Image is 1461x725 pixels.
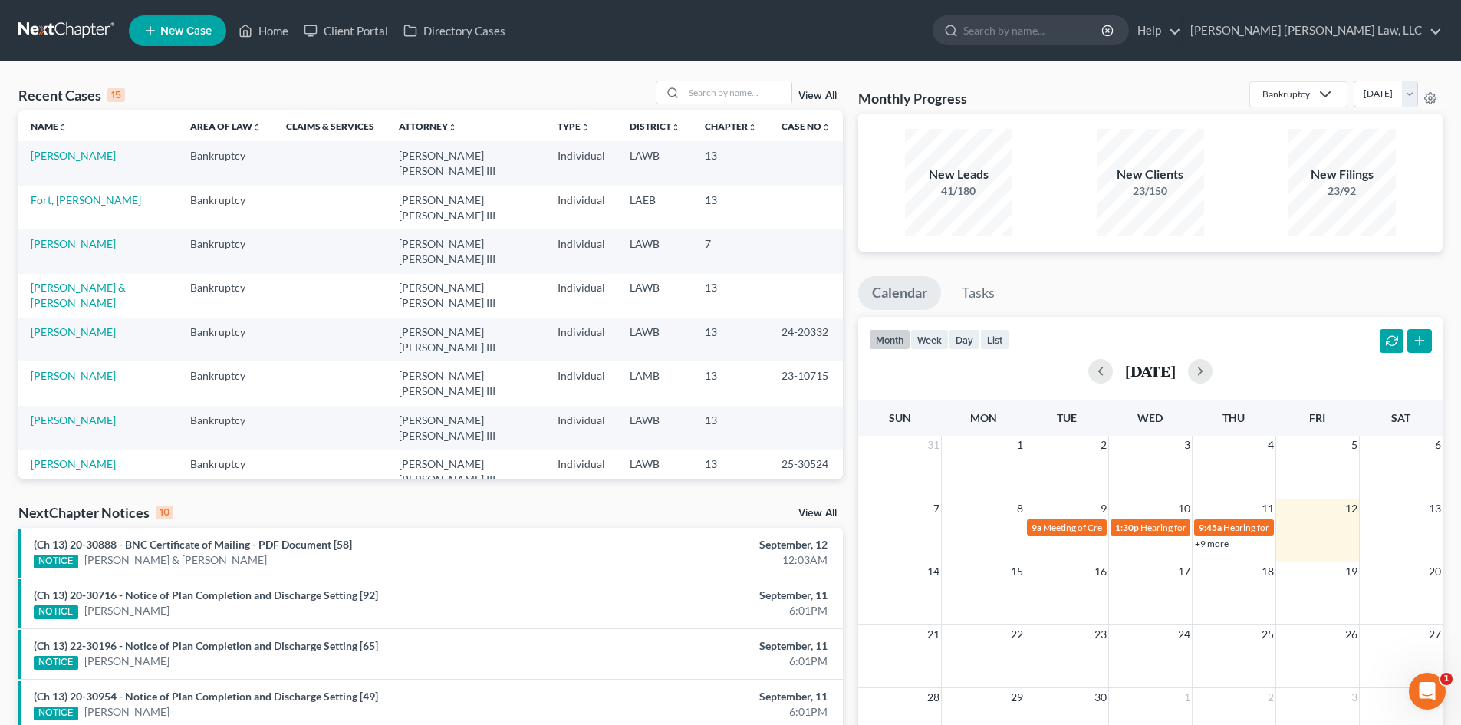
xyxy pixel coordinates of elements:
[1125,363,1176,379] h2: [DATE]
[858,276,941,310] a: Calendar
[545,361,617,405] td: Individual
[178,141,274,185] td: Bankruptcy
[926,688,941,707] span: 28
[178,186,274,229] td: Bankruptcy
[798,91,837,101] a: View All
[31,193,141,206] a: Fort, [PERSON_NAME]
[1433,436,1443,454] span: 6
[693,318,769,361] td: 13
[769,361,843,405] td: 23-10715
[769,450,843,493] td: 25-30524
[31,457,116,470] a: [PERSON_NAME]
[980,329,1009,350] button: list
[387,141,545,185] td: [PERSON_NAME] [PERSON_NAME] III
[31,237,116,250] a: [PERSON_NAME]
[573,552,828,568] div: 12:03AM
[1427,625,1443,644] span: 27
[889,411,911,424] span: Sun
[1176,499,1192,518] span: 10
[1427,499,1443,518] span: 13
[252,123,262,132] i: unfold_more
[617,406,693,450] td: LAWB
[573,588,828,603] div: September, 11
[545,141,617,185] td: Individual
[1266,436,1275,454] span: 4
[274,110,387,141] th: Claims & Services
[932,499,941,518] span: 7
[387,229,545,273] td: [PERSON_NAME] [PERSON_NAME] III
[387,361,545,405] td: [PERSON_NAME] [PERSON_NAME] III
[31,149,116,162] a: [PERSON_NAME]
[545,186,617,229] td: Individual
[399,120,457,132] a: Attorneyunfold_more
[1183,17,1442,44] a: [PERSON_NAME] [PERSON_NAME] Law, LLC
[31,369,116,382] a: [PERSON_NAME]
[970,411,997,424] span: Mon
[617,361,693,405] td: LAMB
[1288,166,1396,183] div: New Filings
[926,436,941,454] span: 31
[387,450,545,493] td: [PERSON_NAME] [PERSON_NAME] III
[573,537,828,552] div: September, 12
[821,123,831,132] i: unfold_more
[573,689,828,704] div: September, 11
[1262,87,1310,101] div: Bankruptcy
[190,120,262,132] a: Area of Lawunfold_more
[1183,688,1192,707] span: 1
[926,625,941,644] span: 21
[963,16,1104,44] input: Search by name...
[34,707,78,720] div: NOTICE
[948,276,1009,310] a: Tasks
[1222,411,1245,424] span: Thu
[1130,17,1181,44] a: Help
[31,120,67,132] a: Nameunfold_more
[178,318,274,361] td: Bankruptcy
[1009,688,1025,707] span: 29
[1260,562,1275,581] span: 18
[671,123,680,132] i: unfold_more
[1183,436,1192,454] span: 3
[84,654,169,669] a: [PERSON_NAME]
[617,229,693,273] td: LAWB
[1195,538,1229,549] a: +9 more
[798,508,837,519] a: View All
[34,690,378,703] a: (Ch 13) 20-30954 - Notice of Plan Completion and Discharge Setting [49]
[573,654,828,669] div: 6:01PM
[1409,673,1446,710] iframe: Intercom live chat
[1099,436,1108,454] span: 2
[693,406,769,450] td: 13
[396,17,513,44] a: Directory Cases
[910,329,949,350] button: week
[34,555,78,568] div: NOTICE
[693,229,769,273] td: 7
[1440,673,1453,685] span: 1
[1043,522,1213,533] span: Meeting of Creditors for [PERSON_NAME]
[693,186,769,229] td: 13
[693,361,769,405] td: 13
[34,605,78,619] div: NOTICE
[1309,411,1325,424] span: Fri
[1057,411,1077,424] span: Tue
[296,17,396,44] a: Client Portal
[949,329,980,350] button: day
[769,318,843,361] td: 24-20332
[630,120,680,132] a: Districtunfold_more
[1093,688,1108,707] span: 30
[1260,499,1275,518] span: 11
[160,25,212,37] span: New Case
[178,229,274,273] td: Bankruptcy
[1097,166,1204,183] div: New Clients
[926,562,941,581] span: 14
[693,450,769,493] td: 13
[107,88,125,102] div: 15
[1176,625,1192,644] span: 24
[617,141,693,185] td: LAWB
[31,325,116,338] a: [PERSON_NAME]
[1140,522,1260,533] span: Hearing for [PERSON_NAME]
[858,89,967,107] h3: Monthly Progress
[31,414,116,427] a: [PERSON_NAME]
[156,506,173,519] div: 10
[545,318,617,361] td: Individual
[1344,625,1359,644] span: 26
[84,552,267,568] a: [PERSON_NAME] & [PERSON_NAME]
